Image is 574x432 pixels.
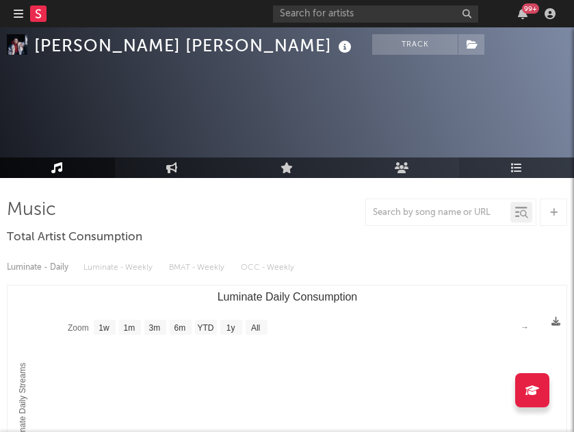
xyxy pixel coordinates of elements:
text: Luminate Daily Consumption [218,291,358,303]
text: YTD [197,323,213,333]
button: Track [372,34,458,55]
text: 6m [174,323,186,333]
text: → [521,322,529,332]
span: Total Artist Consumption [7,229,142,246]
div: 99 + [522,3,539,14]
input: Search for artists [273,5,478,23]
text: 1y [226,323,235,333]
text: 1m [124,323,135,333]
text: Zoom [68,323,89,333]
text: All [251,323,260,333]
text: 1w [99,323,109,333]
button: 99+ [518,8,527,19]
input: Search by song name or URL [366,207,510,218]
text: 3m [149,323,161,333]
div: [PERSON_NAME] [PERSON_NAME] [34,34,355,57]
